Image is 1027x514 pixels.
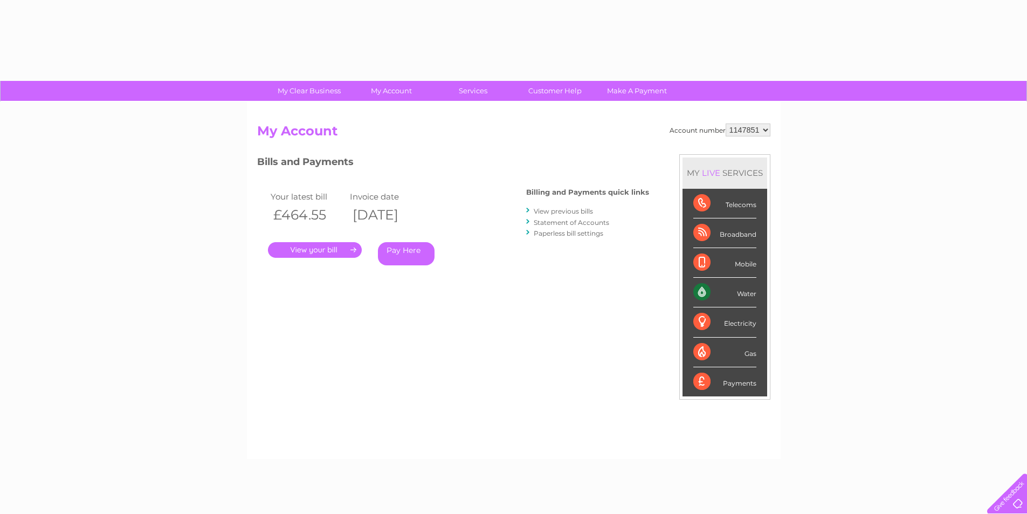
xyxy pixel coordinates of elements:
[534,218,609,227] a: Statement of Accounts
[268,204,348,226] th: £464.55
[670,124,770,136] div: Account number
[526,188,649,196] h4: Billing and Payments quick links
[511,81,599,101] a: Customer Help
[268,189,348,204] td: Your latest bill
[257,124,770,144] h2: My Account
[268,242,362,258] a: .
[693,338,756,367] div: Gas
[265,81,354,101] a: My Clear Business
[347,204,427,226] th: [DATE]
[693,218,756,248] div: Broadband
[693,278,756,307] div: Water
[429,81,518,101] a: Services
[534,207,593,215] a: View previous bills
[534,229,603,237] a: Paperless bill settings
[693,307,756,337] div: Electricity
[693,189,756,218] div: Telecoms
[378,242,435,265] a: Pay Here
[257,154,649,173] h3: Bills and Payments
[592,81,681,101] a: Make A Payment
[693,248,756,278] div: Mobile
[347,189,427,204] td: Invoice date
[700,168,722,178] div: LIVE
[683,157,767,188] div: MY SERVICES
[347,81,436,101] a: My Account
[693,367,756,396] div: Payments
